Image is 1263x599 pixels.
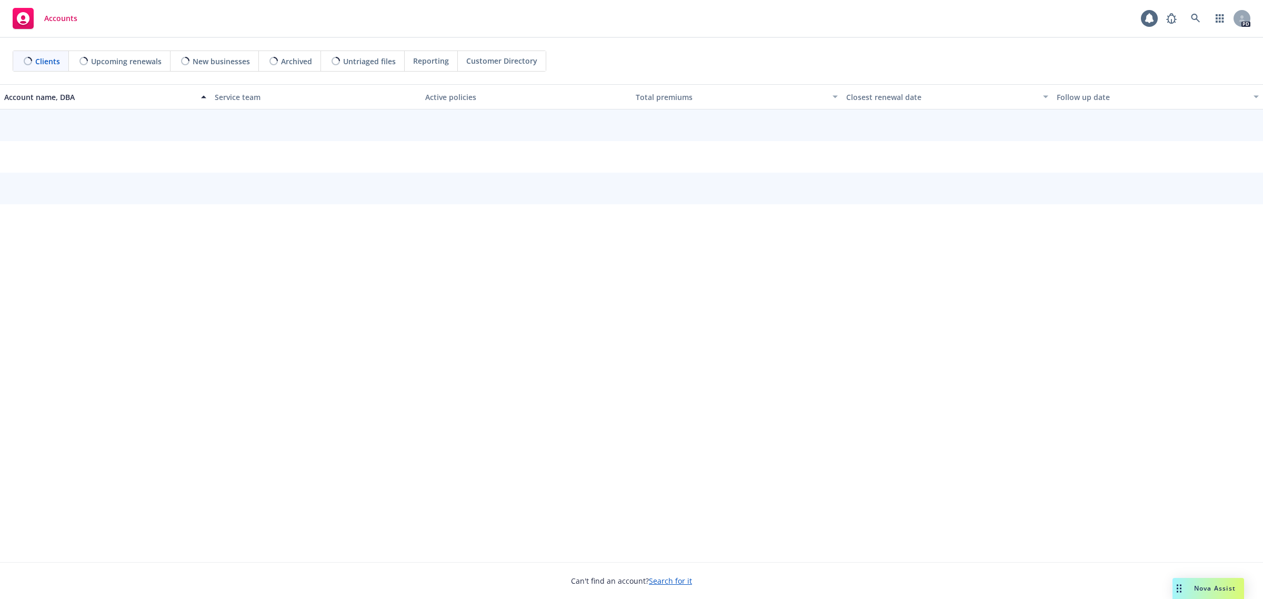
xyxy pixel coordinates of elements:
button: Service team [210,84,421,109]
span: Customer Directory [466,55,537,66]
span: Clients [35,56,60,67]
button: Closest renewal date [842,84,1052,109]
span: Can't find an account? [571,575,692,586]
a: Report a Bug [1161,8,1182,29]
div: Drag to move [1172,578,1186,599]
span: New businesses [193,56,250,67]
span: Reporting [413,55,449,66]
span: Nova Assist [1194,584,1236,593]
div: Closest renewal date [846,92,1037,103]
button: Active policies [421,84,631,109]
a: Switch app [1209,8,1230,29]
span: Upcoming renewals [91,56,162,67]
button: Follow up date [1052,84,1263,109]
a: Accounts [8,4,82,33]
div: Service team [215,92,417,103]
div: Total premiums [636,92,826,103]
div: Active policies [425,92,627,103]
span: Accounts [44,14,77,23]
button: Nova Assist [1172,578,1244,599]
a: Search [1185,8,1206,29]
div: Follow up date [1057,92,1247,103]
a: Search for it [649,576,692,586]
span: Untriaged files [343,56,396,67]
span: Archived [281,56,312,67]
div: Account name, DBA [4,92,195,103]
button: Total premiums [631,84,842,109]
